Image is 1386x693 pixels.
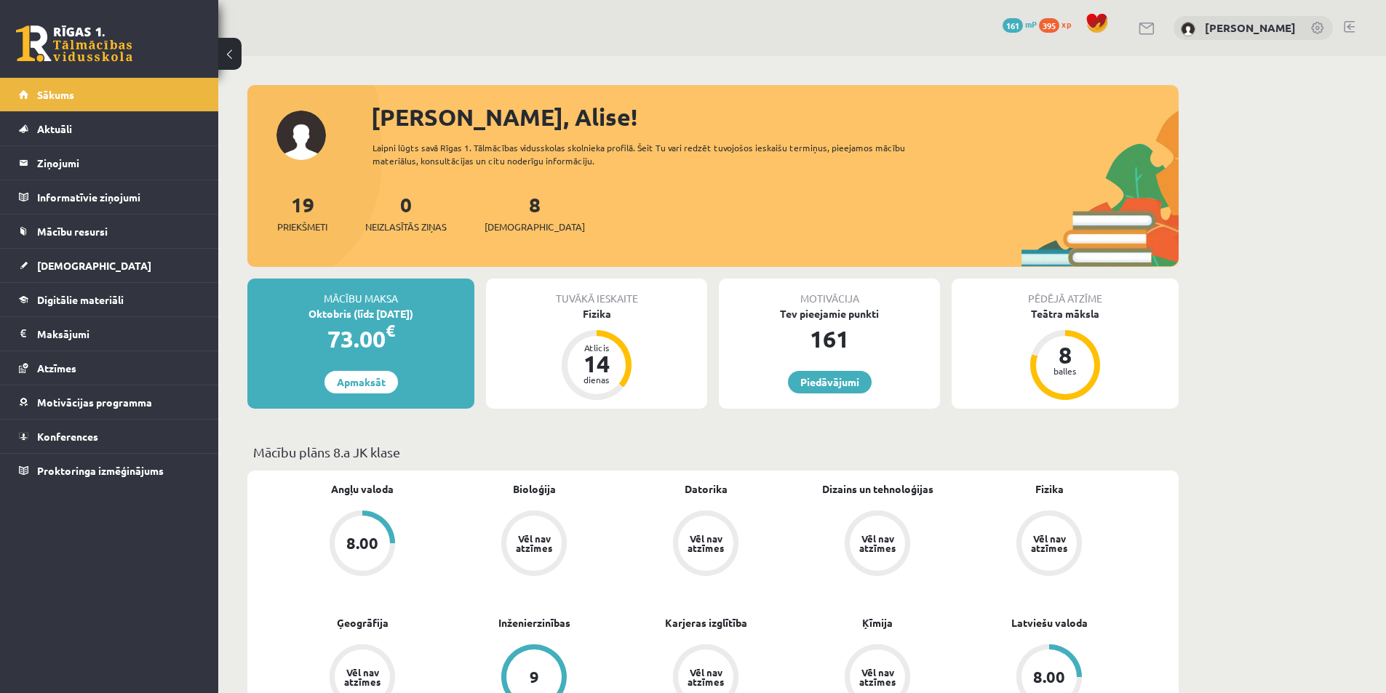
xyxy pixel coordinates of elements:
[19,283,200,316] a: Digitālie materiāli
[19,385,200,419] a: Motivācijas programma
[513,481,556,497] a: Bioloģija
[247,279,474,306] div: Mācību maksa
[37,122,72,135] span: Aktuāli
[19,454,200,487] a: Proktoringa izmēģinājums
[346,535,378,551] div: 8.00
[37,361,76,374] span: Atzīmes
[37,396,152,409] span: Motivācijas programma
[19,78,200,111] a: Sākums
[1039,18,1059,33] span: 395
[952,306,1179,321] div: Teātra māksla
[1043,366,1087,375] div: balles
[575,375,618,384] div: dienas
[620,510,792,579] a: Vēl nav atzīmes
[1003,18,1023,33] span: 161
[1181,22,1195,36] img: Alise Dilevka
[19,112,200,145] a: Aktuāli
[685,668,726,686] div: Vēl nav atzīmes
[575,352,618,375] div: 14
[575,343,618,352] div: Atlicis
[324,371,398,393] a: Apmaksāt
[1033,669,1065,685] div: 8.00
[1011,615,1088,630] a: Latviešu valoda
[37,430,98,443] span: Konferences
[19,215,200,248] a: Mācību resursi
[19,420,200,453] a: Konferences
[822,481,933,497] a: Dizains un tehnoloģijas
[37,259,151,272] span: [DEMOGRAPHIC_DATA]
[857,534,898,553] div: Vēl nav atzīmes
[247,306,474,321] div: Oktobris (līdz [DATE])
[19,249,200,282] a: [DEMOGRAPHIC_DATA]
[792,510,963,579] a: Vēl nav atzīmes
[862,615,893,630] a: Ķīmija
[963,510,1135,579] a: Vēl nav atzīmes
[1025,18,1037,30] span: mP
[277,191,327,234] a: 19Priekšmeti
[1029,534,1070,553] div: Vēl nav atzīmes
[1062,18,1071,30] span: xp
[1003,18,1037,30] a: 161 mP
[37,464,164,477] span: Proktoringa izmēģinājums
[530,669,539,685] div: 9
[37,146,200,180] legend: Ziņojumi
[485,220,585,234] span: [DEMOGRAPHIC_DATA]
[19,180,200,214] a: Informatīvie ziņojumi
[685,534,726,553] div: Vēl nav atzīmes
[952,279,1179,306] div: Pēdējā atzīme
[365,191,447,234] a: 0Neizlasītās ziņas
[16,25,132,62] a: Rīgas 1. Tālmācības vidusskola
[857,668,898,686] div: Vēl nav atzīmes
[486,306,707,402] a: Fizika Atlicis 14 dienas
[386,320,395,341] span: €
[276,510,448,579] a: 8.00
[37,88,74,101] span: Sākums
[952,306,1179,402] a: Teātra māksla 8 balles
[37,180,200,214] legend: Informatīvie ziņojumi
[486,279,707,306] div: Tuvākā ieskaite
[719,321,940,356] div: 161
[719,279,940,306] div: Motivācija
[19,351,200,385] a: Atzīmes
[485,191,585,234] a: 8[DEMOGRAPHIC_DATA]
[19,146,200,180] a: Ziņojumi
[37,317,200,350] legend: Maksājumi
[448,510,620,579] a: Vēl nav atzīmes
[1043,343,1087,366] div: 8
[342,668,383,686] div: Vēl nav atzīmes
[514,534,554,553] div: Vēl nav atzīmes
[1039,18,1078,30] a: 395 xp
[1035,481,1064,497] a: Fizika
[685,481,728,497] a: Datorika
[371,100,1179,135] div: [PERSON_NAME], Alise!
[719,306,940,321] div: Tev pieejamie punkti
[788,371,872,393] a: Piedāvājumi
[247,321,474,356] div: 73.00
[37,293,124,306] span: Digitālie materiāli
[331,481,394,497] a: Angļu valoda
[337,615,389,630] a: Ģeogrāfija
[253,442,1173,462] p: Mācību plāns 8.a JK klase
[37,225,108,238] span: Mācību resursi
[486,306,707,321] div: Fizika
[277,220,327,234] span: Priekšmeti
[19,317,200,350] a: Maksājumi
[365,220,447,234] span: Neizlasītās ziņas
[665,615,747,630] a: Karjeras izglītība
[373,141,931,167] div: Laipni lūgts savā Rīgas 1. Tālmācības vidusskolas skolnieka profilā. Šeit Tu vari redzēt tuvojošo...
[498,615,570,630] a: Inženierzinības
[1205,20,1296,35] a: [PERSON_NAME]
